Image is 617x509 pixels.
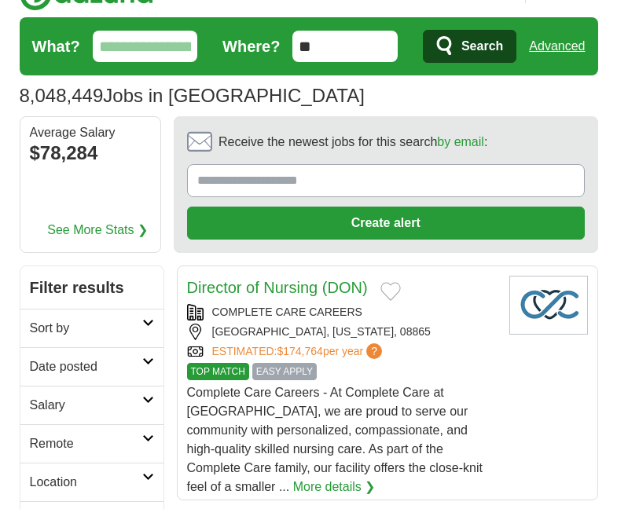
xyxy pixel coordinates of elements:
[30,434,142,453] h2: Remote
[187,363,249,380] span: TOP MATCH
[20,424,163,463] a: Remote
[20,82,104,110] span: 8,048,449
[187,304,497,320] div: COMPLETE CARE CAREERS
[222,35,280,58] label: Where?
[380,282,401,301] button: Add to favorite jobs
[366,343,382,359] span: ?
[20,85,365,106] h1: Jobs in [GEOGRAPHIC_DATA]
[219,133,487,152] span: Receive the newest jobs for this search :
[20,309,163,347] a: Sort by
[187,279,368,296] a: Director of Nursing (DON)
[293,478,376,496] a: More details ❯
[47,221,148,240] a: See More Stats ❯
[32,35,80,58] label: What?
[437,135,484,148] a: by email
[30,357,142,376] h2: Date posted
[461,31,503,62] span: Search
[529,31,585,62] a: Advanced
[30,139,151,167] div: $78,284
[509,276,588,335] img: Company logo
[20,347,163,386] a: Date posted
[30,473,142,492] h2: Location
[423,30,516,63] button: Search
[252,363,317,380] span: EASY APPLY
[20,266,163,309] h2: Filter results
[30,126,151,139] div: Average Salary
[20,463,163,501] a: Location
[20,386,163,424] a: Salary
[30,319,142,338] h2: Sort by
[187,207,585,240] button: Create alert
[187,324,497,340] div: [GEOGRAPHIC_DATA], [US_STATE], 08865
[187,386,483,493] span: Complete Care Careers - At Complete Care at [GEOGRAPHIC_DATA], we are proud to serve our communit...
[212,343,386,360] a: ESTIMATED:$174,764per year?
[277,345,322,357] span: $174,764
[30,396,142,415] h2: Salary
